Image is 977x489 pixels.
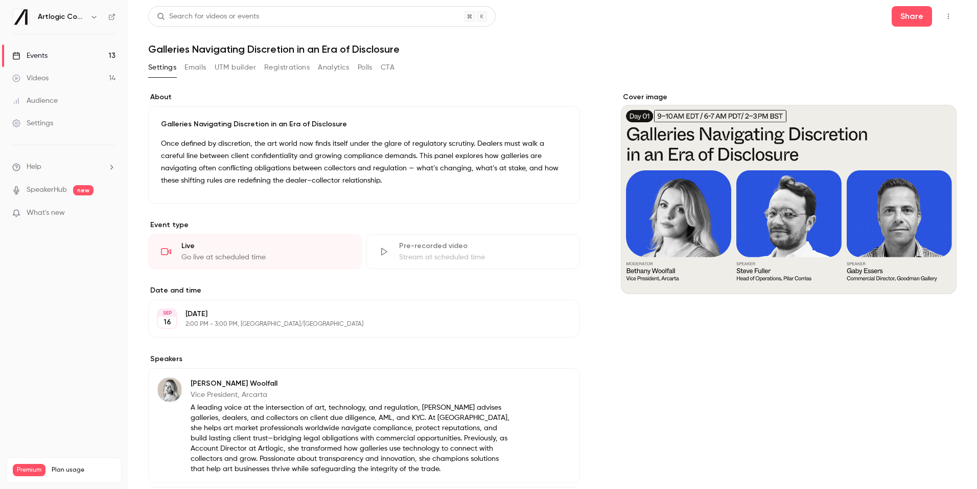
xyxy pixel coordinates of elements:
[381,59,394,76] button: CTA
[161,119,567,129] p: Galleries Navigating Discretion in an Era of Disclosure
[27,208,65,218] span: What's new
[148,285,580,296] label: Date and time
[366,234,579,269] div: Pre-recorded videoStream at scheduled time
[12,96,58,106] div: Audience
[264,59,310,76] button: Registrations
[12,51,48,61] div: Events
[158,309,176,317] div: SEP
[191,379,514,389] p: [PERSON_NAME] Woolfall
[103,209,115,218] iframe: Noticeable Trigger
[12,73,49,83] div: Videos
[73,185,94,195] span: new
[148,92,580,102] label: About
[27,162,41,172] span: Help
[164,317,171,327] p: 16
[148,59,176,76] button: Settings
[892,6,932,27] button: Share
[148,368,580,483] div: Bethany Woolfall[PERSON_NAME] WoolfallVice President, ArcartaA leading voice at the intersection ...
[161,138,567,187] p: Once defined by discretion, the art world now finds itself under the glare of regulatory scrutiny...
[12,118,53,128] div: Settings
[621,92,957,102] label: Cover image
[191,403,514,474] p: A leading voice at the intersection of art, technology, and regulation, [PERSON_NAME] advises gal...
[185,320,526,328] p: 2:00 PM - 3:00 PM, [GEOGRAPHIC_DATA]/[GEOGRAPHIC_DATA]
[181,241,349,251] div: Live
[148,354,580,364] label: Speakers
[185,309,526,319] p: [DATE]
[148,234,362,269] div: LiveGo live at scheduled time
[38,12,86,22] h6: Artlogic Connect 2025
[191,390,514,400] p: Vice President, Arcarta
[399,241,567,251] div: Pre-recorded video
[215,59,256,76] button: UTM builder
[621,92,957,294] section: Cover image
[52,466,115,474] span: Plan usage
[184,59,206,76] button: Emails
[181,252,349,262] div: Go live at scheduled time
[399,252,567,262] div: Stream at scheduled time
[13,9,29,25] img: Artlogic Connect 2025
[12,162,115,172] li: help-dropdown-opener
[148,220,580,230] p: Event type
[157,11,259,22] div: Search for videos or events
[358,59,373,76] button: Polls
[157,377,182,402] img: Bethany Woolfall
[148,43,957,55] h1: Galleries Navigating Discretion in an Era of Disclosure
[13,464,45,476] span: Premium
[318,59,350,76] button: Analytics
[27,185,67,195] a: SpeakerHub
